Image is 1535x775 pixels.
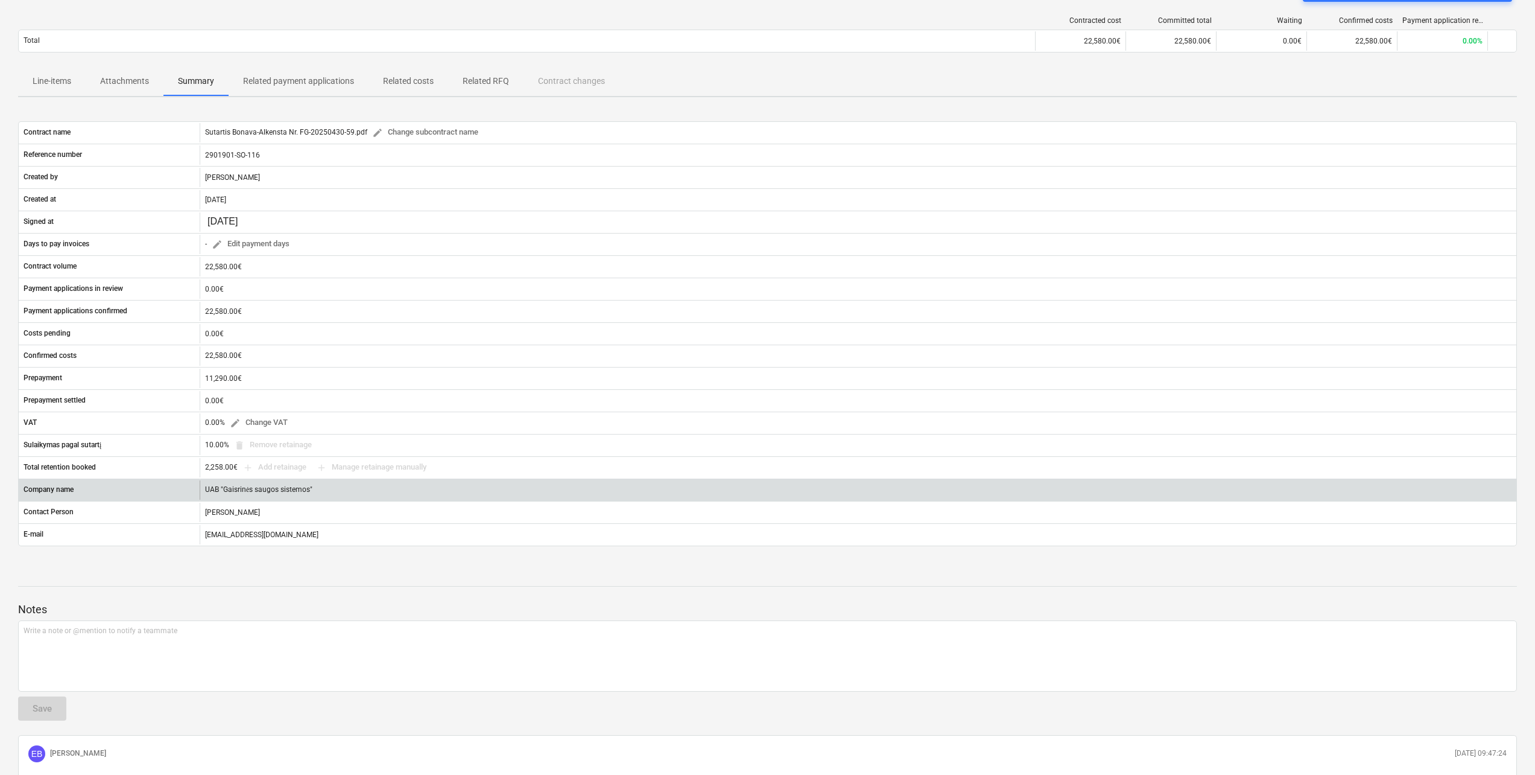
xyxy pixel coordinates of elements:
[200,257,1516,276] div: 22,580.00€
[1355,37,1392,45] span: 22,580.00€
[31,749,43,759] span: EB
[463,75,509,88] p: Related RFQ
[205,458,431,477] div: 2,258.00€
[200,302,1516,321] div: 22,580.00€
[200,525,1516,544] div: [EMAIL_ADDRESS][DOMAIN_NAME]
[367,123,483,142] button: Change subcontract name
[24,217,54,227] p: Signed at
[24,507,74,517] p: Contact Person
[212,239,223,250] span: edit
[230,416,288,430] span: Change VAT
[24,150,82,160] p: Reference number
[100,75,149,88] p: Attachments
[24,395,86,406] p: Prepayment settled
[207,235,294,254] button: Edit payment days
[24,194,56,205] p: Created at
[28,745,45,762] div: Eimantas Balčiūnas
[200,324,1516,343] div: 0.00€
[24,239,89,249] p: Days to pay invoices
[1221,16,1302,25] div: Waiting
[372,126,478,139] span: Change subcontract name
[225,413,293,432] button: Change VAT
[24,373,62,383] p: Prepayment
[212,237,290,251] span: Edit payment days
[205,413,293,432] div: 0.00%
[205,123,483,142] div: Sutartis Bonava-Alkensta Nr. FG-20250430-59.pdf
[24,306,127,316] p: Payment applications confirmed
[1475,717,1535,775] iframe: Chat Widget
[1283,37,1302,45] span: 0.00€
[372,127,383,138] span: edit
[24,529,43,540] p: E-mail
[200,145,1516,165] div: 2901901-SO-116
[1131,16,1212,25] div: Committed total
[1174,37,1211,45] span: 22,580.00€
[200,279,1516,299] div: 0.00€
[383,75,434,88] p: Related costs
[178,75,214,88] p: Summary
[1455,748,1507,759] p: [DATE] 09:47:24
[1312,16,1393,25] div: Confirmed costs
[243,75,354,88] p: Related payment applications
[230,418,241,429] span: edit
[18,602,1517,617] p: Notes
[205,351,242,361] p: 22,580.00€
[1040,16,1121,25] div: Contracted cost
[24,462,96,473] p: Total retention booked
[24,418,37,428] p: VAT
[200,391,1516,410] div: 0.00€
[200,369,1516,388] div: 11,290.00€
[24,328,71,339] p: Costs pending
[1402,16,1483,25] div: Payment application remaining
[205,436,317,454] div: 10.00%
[24,440,101,450] p: Sulaikymas pagal sutartį
[200,480,1516,500] div: UAB "Gaisrinės saugos sistemos"
[24,351,77,361] p: Confirmed costs
[24,485,74,495] p: Company name
[1463,37,1483,45] span: 0.00%
[24,261,77,272] p: Contract volume
[1035,31,1125,51] div: 22,580.00€
[200,168,1516,187] div: [PERSON_NAME]
[24,36,40,46] p: Total
[200,190,1516,209] div: [DATE]
[200,503,1516,522] div: [PERSON_NAME]
[24,284,123,294] p: Payment applications in review
[205,214,262,231] input: Change
[205,235,294,254] div: -
[50,748,106,759] p: [PERSON_NAME]
[24,172,58,182] p: Created by
[33,75,71,88] p: Line-items
[24,127,71,138] p: Contract name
